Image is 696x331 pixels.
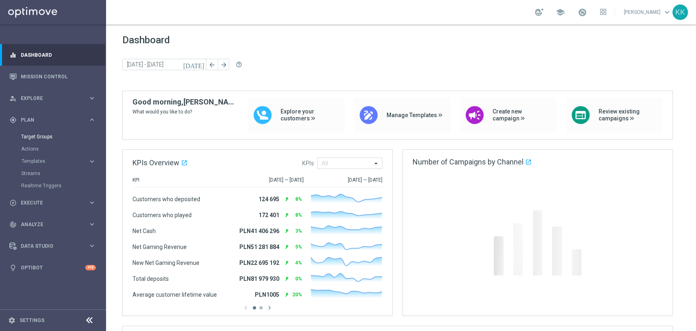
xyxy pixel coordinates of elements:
[21,200,88,205] span: Execute
[88,94,96,102] i: keyboard_arrow_right
[9,95,96,102] button: person_search Explore keyboard_arrow_right
[9,221,17,228] i: track_changes
[556,8,565,17] span: school
[21,146,85,152] a: Actions
[9,95,17,102] i: person_search
[9,116,88,124] div: Plan
[21,118,88,122] span: Plan
[21,244,88,249] span: Data Studio
[21,182,85,189] a: Realtime Triggers
[9,117,96,123] button: gps_fixed Plan keyboard_arrow_right
[21,167,105,180] div: Streams
[21,170,85,177] a: Streams
[88,199,96,207] i: keyboard_arrow_right
[672,4,688,20] div: KK
[21,180,105,192] div: Realtime Triggers
[88,158,96,165] i: keyboard_arrow_right
[9,243,96,249] button: Data Studio keyboard_arrow_right
[9,95,88,102] div: Explore
[88,242,96,250] i: keyboard_arrow_right
[88,220,96,228] i: keyboard_arrow_right
[21,222,88,227] span: Analyze
[20,318,44,323] a: Settings
[22,159,80,164] span: Templates
[663,8,672,17] span: keyboard_arrow_down
[9,221,88,228] div: Analyze
[9,116,17,124] i: gps_fixed
[9,66,96,87] div: Mission Control
[9,264,17,271] i: lightbulb
[85,265,96,270] div: +10
[21,257,85,278] a: Optibot
[9,257,96,278] div: Optibot
[9,44,96,66] div: Dashboard
[21,96,88,101] span: Explore
[9,200,96,206] button: play_circle_outline Execute keyboard_arrow_right
[21,143,105,155] div: Actions
[9,51,17,59] i: equalizer
[9,199,88,207] div: Execute
[9,221,96,228] button: track_changes Analyze keyboard_arrow_right
[21,155,105,167] div: Templates
[21,131,105,143] div: Target Groups
[623,6,672,18] a: [PERSON_NAME]keyboard_arrow_down
[21,133,85,140] a: Target Groups
[9,199,17,207] i: play_circle_outline
[21,66,96,87] a: Mission Control
[88,116,96,124] i: keyboard_arrow_right
[9,264,96,271] button: lightbulb Optibot +10
[22,159,88,164] div: Templates
[8,317,15,324] i: settings
[9,242,88,250] div: Data Studio
[9,73,96,80] button: Mission Control
[21,44,96,66] a: Dashboard
[9,52,96,58] button: equalizer Dashboard
[21,158,96,164] button: Templates keyboard_arrow_right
